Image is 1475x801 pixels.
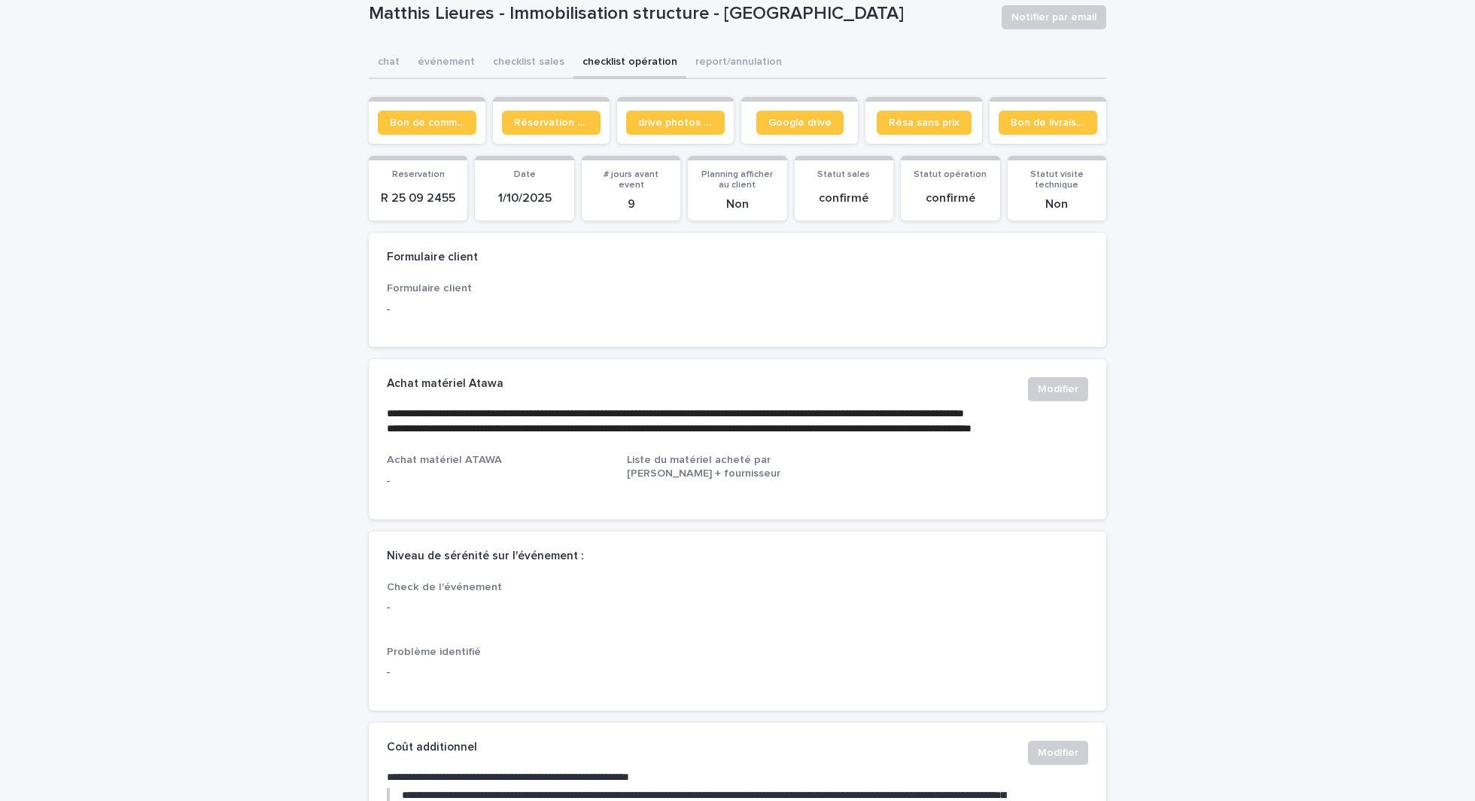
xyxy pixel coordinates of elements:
p: Non [697,197,777,212]
span: Liste du matériel acheté par [PERSON_NAME] + fournisseur [627,455,780,478]
p: - [387,665,1088,681]
a: drive photos coordinateur [626,111,725,135]
button: checklist opération [573,47,686,79]
h2: Achat matériel Atawa [387,377,503,391]
p: - [387,600,549,616]
h2: Coût additionnel [387,741,477,754]
span: Bon de commande [390,117,464,128]
a: Réservation client [502,111,601,135]
span: Statut opération [914,170,987,179]
a: Bon de commande [378,111,476,135]
p: confirmé [804,191,884,206]
p: R 25 09 2455 [378,191,458,206]
p: 9 [591,197,671,212]
span: Achat matériel ATAWA [387,455,502,465]
p: Non [1017,197,1097,212]
span: Google drive [768,117,832,128]
button: chat [369,47,409,79]
p: Matthis Lieures - Immobilisation structure - [GEOGRAPHIC_DATA] [369,3,990,25]
span: Statut sales [817,170,870,179]
button: report/annulation [686,47,791,79]
button: Modifier [1028,741,1088,765]
p: 1/10/2025 [484,191,564,206]
button: checklist sales [484,47,573,79]
span: # jours avant event [604,170,658,190]
button: événement [409,47,484,79]
button: Modifier [1028,377,1088,401]
span: Réservation client [514,117,588,128]
p: confirmé [910,191,990,206]
button: Notifier par email [1002,5,1106,29]
span: Statut visite technique [1030,170,1084,190]
p: - [387,302,609,318]
a: Google drive [756,111,844,135]
a: Résa sans prix [877,111,972,135]
span: Modifier [1038,382,1078,397]
span: Problème identifié [387,647,481,657]
h2: Niveau de sérénité sur l'événement : [387,550,583,563]
span: Reservation [392,170,445,179]
span: Date [514,170,536,179]
span: Planning afficher au client [701,170,773,190]
span: Résa sans prix [889,117,960,128]
span: Bon de livraison [1011,117,1085,128]
a: Bon de livraison [999,111,1097,135]
h2: Formulaire client [387,251,478,264]
span: Modifier [1038,745,1078,760]
span: Check de l'événement [387,582,502,592]
p: - [387,474,609,489]
span: Notifier par email [1011,10,1096,25]
span: drive photos coordinateur [638,117,713,128]
span: Formulaire client [387,283,472,294]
